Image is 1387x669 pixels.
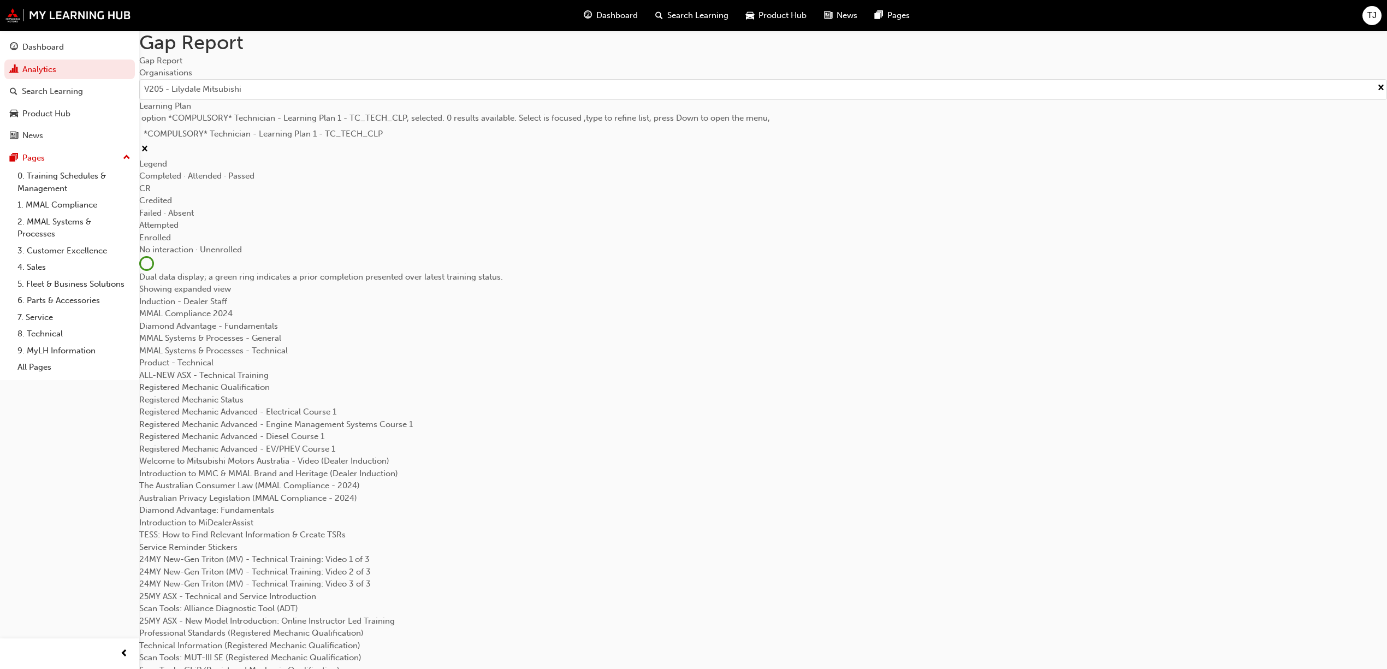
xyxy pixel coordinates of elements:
span: Enrolled [139,233,171,242]
div: *COMPULSORY* Technician - Learning Plan 1 - TC_TECH_CLP [144,128,383,140]
button: Pages [4,148,135,168]
div: Showing expanded view [139,283,1387,295]
a: 2. MMAL Systems & Processes [13,214,135,242]
span: search-icon [655,9,663,22]
a: TESS: How to Find Relevant Information & Create TSRs [139,530,346,540]
span: TJ [1367,9,1377,22]
a: Analytics [4,60,135,80]
a: 4. Sales [13,259,135,276]
div: MMAL Systems & Processes - General [139,332,1387,345]
div: Registered Mechanic Qualification [139,381,1387,394]
span: car-icon [10,109,18,119]
div: Pages [22,152,45,164]
span: guage-icon [10,43,18,52]
div: MMAL Compliance 2024 [139,307,1387,320]
span: Search Learning [667,9,728,22]
div: Search Learning [22,85,83,98]
div: News [22,129,43,142]
a: 8. Technical [13,325,135,342]
img: mmal [5,8,131,22]
div: Learning Plan [139,100,1387,113]
a: search-iconSearch Learning [647,4,737,27]
span: pages-icon [875,9,883,22]
div: V205 - Lilydale Mitsubishi [144,83,241,96]
div: Dashboard [22,41,64,54]
div: Registered Mechanic Advanced - Electrical Course 1 [139,406,1387,418]
span: search-icon [10,87,17,97]
button: DashboardAnalyticsSearch LearningProduct HubNews [4,35,135,148]
span: Gap Report [139,56,182,66]
span: Attempted [139,220,179,230]
div: Product Hub [22,108,70,120]
a: 24MY New-Gen Triton (MV) - Technical Training: Video 3 of 3 [139,579,371,589]
a: News [4,126,135,146]
a: car-iconProduct Hub [737,4,815,27]
a: Welcome to Mitsubishi Motors Australia - Video (Dealer Induction) [139,456,389,466]
a: Technical Information (Registered Mechanic Qualification) [139,641,360,650]
span: News [837,9,857,22]
span: option *COMPULSORY* Technician - Learning Plan 1 - TC_TECH_CLP, selected. [139,113,444,123]
div: Legend [139,158,1387,170]
a: All Pages [13,359,135,376]
a: guage-iconDashboard [575,4,647,27]
span: Dual data display; a green ring indicates a prior completion presented over latest training status. [139,272,503,282]
a: 25MY ASX - New Model Introduction: Online Instructor Led Training [139,616,395,626]
a: 6. Parts & Accessories [13,292,135,309]
a: Australian Privacy Legislation (MMAL Compliance - 2024) [139,493,357,503]
span: No interaction · Unenrolled [139,245,242,254]
a: 25MY ASX - Technical and Service Introduction [139,591,316,601]
a: 3. Customer Excellence [13,242,135,259]
a: 0. Training Schedules & Management [13,168,135,197]
a: 7. Service [13,309,135,326]
a: Introduction to MMC & MMAL Brand and Heritage (Dealer Induction) [139,469,398,478]
h1: Gap Report [139,31,1387,55]
span: news-icon [824,9,832,22]
span: null-icon [139,183,151,193]
span: Product Hub [758,9,807,22]
a: news-iconNews [815,4,866,27]
a: Introduction to MiDealerAssist [139,518,253,528]
a: Scan Tools: MUT-III SE (Registered Mechanic Qualification) [139,653,361,662]
div: Registered Mechanic Advanced - Diesel Course 1 [139,430,1387,443]
div: ALL-NEW ASX - Technical Training [139,369,1387,382]
span: chart-icon [10,65,18,75]
a: Service Reminder Stickers [139,542,238,552]
a: 24MY New-Gen Triton (MV) - Technical Training: Video 2 of 3 [139,567,371,577]
a: 5. Fleet & Business Solutions [13,276,135,293]
a: 1. MMAL Compliance [13,197,135,214]
button: TJ [1362,6,1382,25]
a: The Australian Consumer Law (MMAL Compliance - 2024) [139,481,360,490]
div: Diamond Advantage - Fundamentals [139,320,1387,333]
div: Registered Mechanic Advanced - EV/PHEV Course 1 [139,443,1387,455]
a: Product Hub [4,104,135,124]
div: MMAL Systems & Processes - Technical [139,345,1387,357]
span: Completed · Attended · Passed [139,171,254,181]
span: up-icon [123,151,131,165]
div: Organisations [139,67,1387,79]
span: guage-icon [584,9,592,22]
span: 0 results available. Select is focused ,type to refine list, press Down to open the menu, [444,113,770,123]
a: Search Learning [4,81,135,102]
span: pages-icon [10,153,18,163]
div: Registered Mechanic Advanced - Engine Management Systems Course 1 [139,418,1387,431]
a: Diamond Advantage: Fundamentals [139,505,274,515]
a: Professional Standards (Registered Mechanic Qualification) [139,628,364,638]
a: Dashboard [4,37,135,57]
span: news-icon [10,131,18,141]
span: Failed · Absent [139,208,194,218]
span: Credited [139,196,172,205]
div: Induction - Dealer Staff [139,295,1387,308]
span: prev-icon [120,647,128,661]
a: 24MY New-Gen Triton (MV) - Technical Training: Video 1 of 3 [139,554,370,564]
div: Registered Mechanic Status [139,394,1387,406]
a: 9. MyLH Information [13,342,135,359]
span: Dashboard [596,9,638,22]
span: CR [139,183,151,193]
a: Scan Tools: Alliance Diagnostic Tool (ADT) [139,603,298,613]
div: Product - Technical [139,357,1387,369]
span: car-icon [746,9,754,22]
a: pages-iconPages [866,4,918,27]
span: Pages [887,9,910,22]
